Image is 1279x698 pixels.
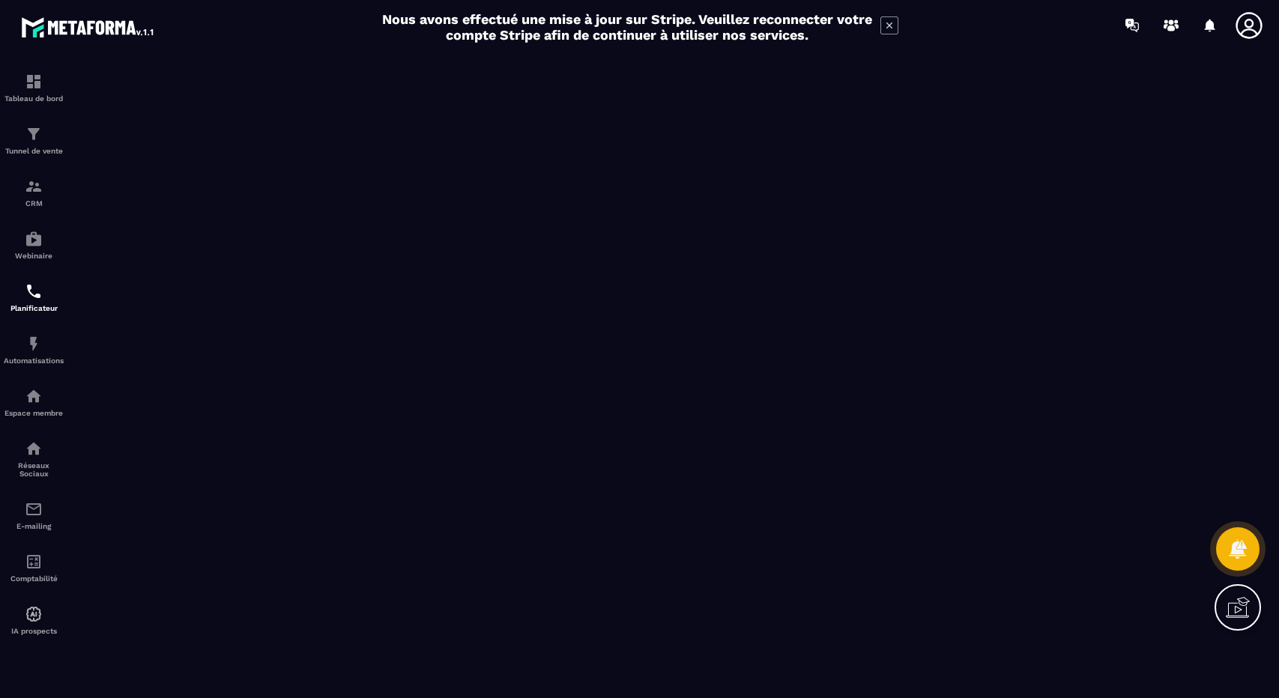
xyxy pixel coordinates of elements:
img: logo [21,13,156,40]
a: formationformationCRM [4,166,64,219]
p: Comptabilité [4,574,64,583]
img: automations [25,230,43,248]
p: Tableau de bord [4,94,64,103]
p: Espace membre [4,409,64,417]
a: emailemailE-mailing [4,489,64,541]
p: Automatisations [4,356,64,365]
a: formationformationTunnel de vente [4,114,64,166]
img: formation [25,73,43,91]
a: social-networksocial-networkRéseaux Sociaux [4,428,64,489]
p: Planificateur [4,304,64,312]
img: accountant [25,553,43,571]
a: formationformationTableau de bord [4,61,64,114]
p: Tunnel de vente [4,147,64,155]
img: formation [25,177,43,195]
a: automationsautomationsEspace membre [4,376,64,428]
img: automations [25,605,43,623]
p: CRM [4,199,64,207]
a: schedulerschedulerPlanificateur [4,271,64,324]
p: IA prospects [4,627,64,635]
h2: Nous avons effectué une mise à jour sur Stripe. Veuillez reconnecter votre compte Stripe afin de ... [381,11,873,43]
a: accountantaccountantComptabilité [4,541,64,594]
img: automations [25,387,43,405]
img: social-network [25,440,43,458]
img: scheduler [25,282,43,300]
img: formation [25,125,43,143]
p: E-mailing [4,522,64,530]
img: automations [25,335,43,353]
p: Webinaire [4,252,64,260]
img: email [25,500,43,518]
p: Réseaux Sociaux [4,461,64,478]
a: automationsautomationsAutomatisations [4,324,64,376]
a: automationsautomationsWebinaire [4,219,64,271]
